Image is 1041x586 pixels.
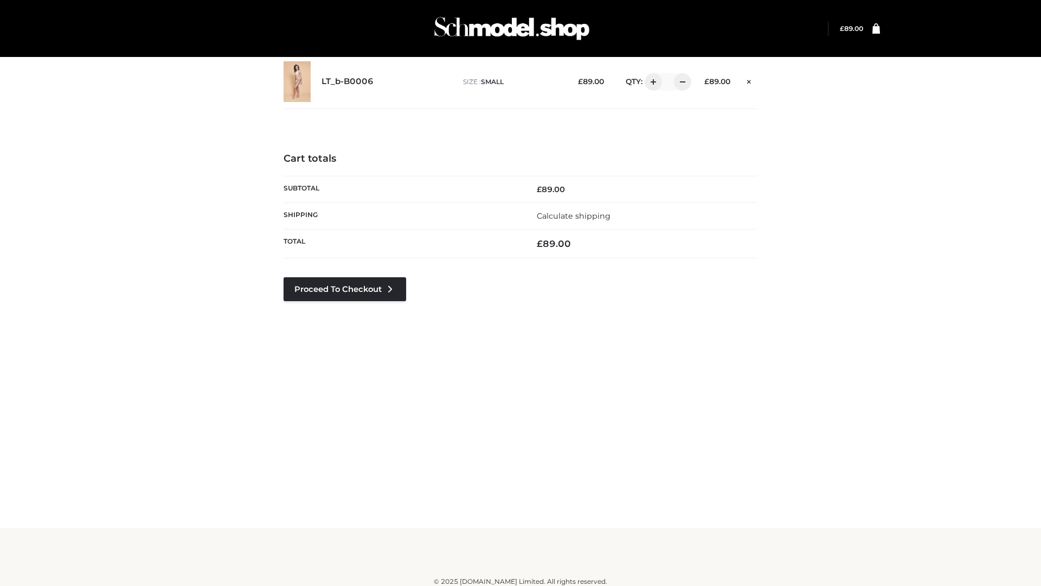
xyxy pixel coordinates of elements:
a: Remove this item [741,73,757,87]
span: £ [537,238,543,249]
a: Calculate shipping [537,211,611,221]
bdi: 89.00 [537,238,571,249]
bdi: 89.00 [840,24,863,33]
img: Schmodel Admin 964 [430,7,593,50]
a: LT_b-B0006 [322,77,374,87]
span: SMALL [481,78,504,86]
th: Subtotal [284,176,520,202]
th: Shipping [284,202,520,229]
span: £ [537,184,542,194]
a: Proceed to Checkout [284,277,406,301]
h4: Cart totals [284,153,757,165]
div: QTY: [615,73,687,91]
span: £ [704,77,709,86]
bdi: 89.00 [578,77,604,86]
span: £ [840,24,844,33]
a: £89.00 [840,24,863,33]
th: Total [284,230,520,258]
bdi: 89.00 [537,184,565,194]
p: size : [463,77,561,87]
span: £ [578,77,583,86]
bdi: 89.00 [704,77,730,86]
